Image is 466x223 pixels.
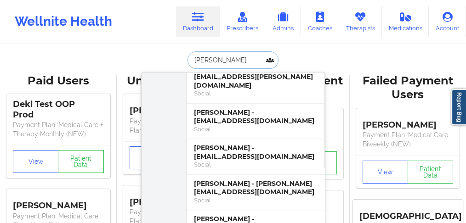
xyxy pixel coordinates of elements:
div: [PERSON_NAME] Ze'[PERSON_NAME] - [EMAIL_ADDRESS][PERSON_NAME][DOMAIN_NAME] [194,56,317,89]
div: Failed Payment Users [356,74,460,102]
div: Unverified Users [123,74,227,88]
div: Social [194,161,317,168]
a: Coaches [301,6,339,37]
div: Social [194,196,317,204]
button: Patient Data [58,150,103,173]
button: Patient Data [408,161,453,184]
div: [PERSON_NAME] [130,99,221,117]
div: Deki Test OOP Prod [13,99,104,120]
p: Payment Plan : Unmatched Plan [130,117,221,135]
button: View [363,161,408,184]
div: [PERSON_NAME] - [PERSON_NAME][EMAIL_ADDRESS][DOMAIN_NAME] [194,179,317,196]
div: Social [194,125,317,133]
button: View [130,146,175,169]
button: View [13,150,58,173]
div: [PERSON_NAME] [130,190,221,207]
p: Payment Plan : Medical Care + Therapy Monthly (NEW) [13,120,104,139]
div: [PERSON_NAME] [363,113,454,130]
div: [PERSON_NAME] [13,194,104,212]
div: [PERSON_NAME] - [EMAIL_ADDRESS][DOMAIN_NAME] [194,144,317,161]
div: Paid Users [6,74,110,88]
a: Dashboard [176,6,220,37]
p: Payment Plan : Medical Care Biweekly (NEW) [363,130,454,149]
div: [PERSON_NAME] - [EMAIL_ADDRESS][DOMAIN_NAME] [194,108,317,125]
a: Medications [382,6,429,37]
a: Prescribers [220,6,266,37]
a: Therapists [339,6,382,37]
a: Report Bug [451,89,466,125]
a: Account [429,6,466,37]
a: Admins [265,6,301,37]
div: Social [194,89,317,97]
